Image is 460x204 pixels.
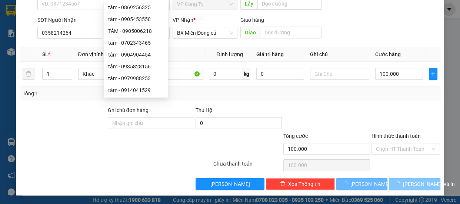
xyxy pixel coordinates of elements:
[336,178,387,190] button: [PERSON_NAME]
[104,25,168,37] div: TÂM - 0905006218
[216,51,243,57] span: Định lượng
[288,180,320,188] span: Xóa Thông tin
[42,51,48,57] span: SL
[108,27,163,35] div: TÂM - 0905006218
[23,68,34,80] button: delete
[196,107,213,113] span: Thu Hộ
[108,117,194,129] input: Ghi chú đơn hàng
[177,27,233,38] span: BX Miền Đông cũ
[104,13,168,25] div: tâm - 0905453550
[83,68,133,79] span: Khác
[280,181,285,187] span: delete
[395,181,403,186] span: loading
[210,180,250,188] span: [PERSON_NAME]
[108,86,163,94] div: tâm - 0914041529
[256,51,284,57] span: Giá trị hàng
[266,178,335,190] button: deleteXóa Thông tin
[104,61,168,72] div: tâm - 0935828156
[104,1,168,13] div: tâm - 0869256325
[240,17,264,23] span: Giao hàng
[104,84,168,96] div: tâm - 0914041529
[371,133,421,139] label: Hình thức thanh toán
[196,178,264,190] button: [PERSON_NAME]
[243,68,250,80] span: kg
[23,89,178,98] div: Tổng: 1
[108,15,163,23] div: tâm - 0905453550
[260,27,322,38] input: Dọc đường
[108,74,163,82] div: tâm - 0979988253
[108,51,163,59] div: tâm - 0904904454
[350,180,390,188] span: [PERSON_NAME]
[375,51,401,57] span: Cước hàng
[108,39,163,47] div: tâm - 0702343465
[307,47,373,62] th: Ghi chú
[283,133,308,139] span: Tổng cước
[403,180,455,188] span: [PERSON_NAME] và In
[256,68,304,80] input: 0
[143,68,203,80] input: VD: Bàn, Ghế
[213,160,283,173] div: Chưa thanh toán
[108,3,163,11] div: tâm - 0869256325
[108,62,163,71] div: tâm - 0935828156
[108,107,149,113] label: Ghi chú đơn hàng
[240,27,260,38] span: Giao
[104,37,168,49] div: tâm - 0702343465
[104,72,168,84] div: tâm - 0979988253
[78,51,106,57] span: Đơn vị tính
[429,71,437,77] span: plus
[310,68,370,80] input: Ghi Chú
[389,178,440,190] button: [PERSON_NAME] và In
[429,68,437,80] button: plus
[104,49,168,61] div: tâm - 0904904454
[37,16,102,24] div: SĐT Người Nhận
[342,181,350,186] span: loading
[173,17,193,23] span: VP Nhận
